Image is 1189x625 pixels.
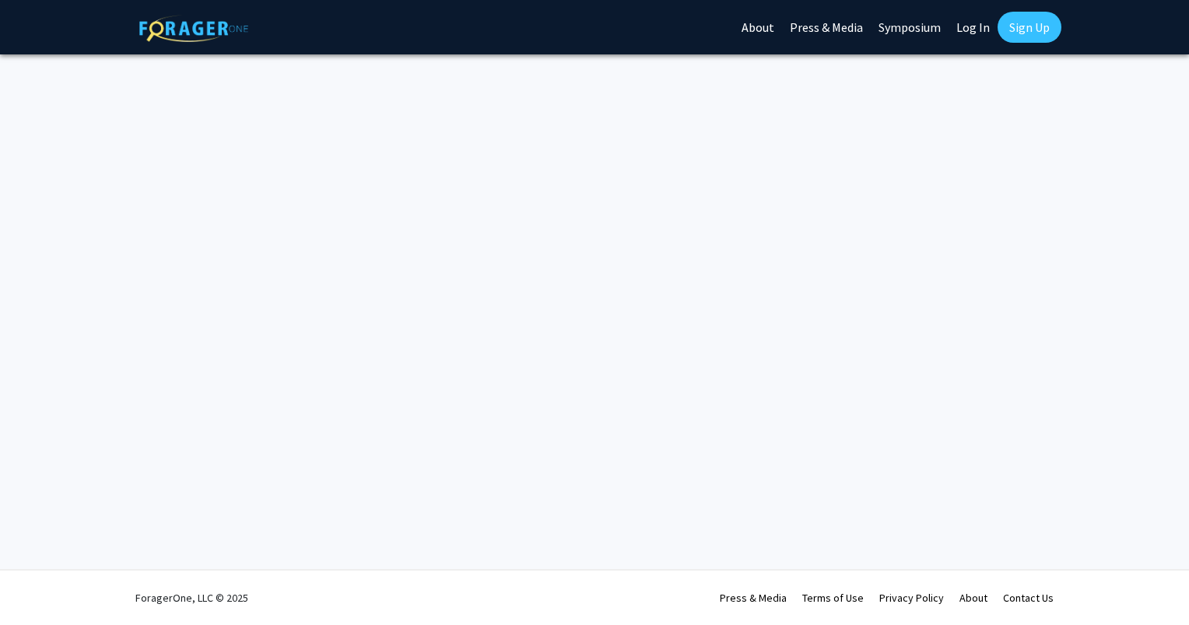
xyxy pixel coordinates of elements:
[1003,591,1054,605] a: Contact Us
[720,591,787,605] a: Press & Media
[998,12,1061,43] a: Sign Up
[879,591,944,605] a: Privacy Policy
[139,15,248,42] img: ForagerOne Logo
[135,571,248,625] div: ForagerOne, LLC © 2025
[959,591,987,605] a: About
[802,591,864,605] a: Terms of Use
